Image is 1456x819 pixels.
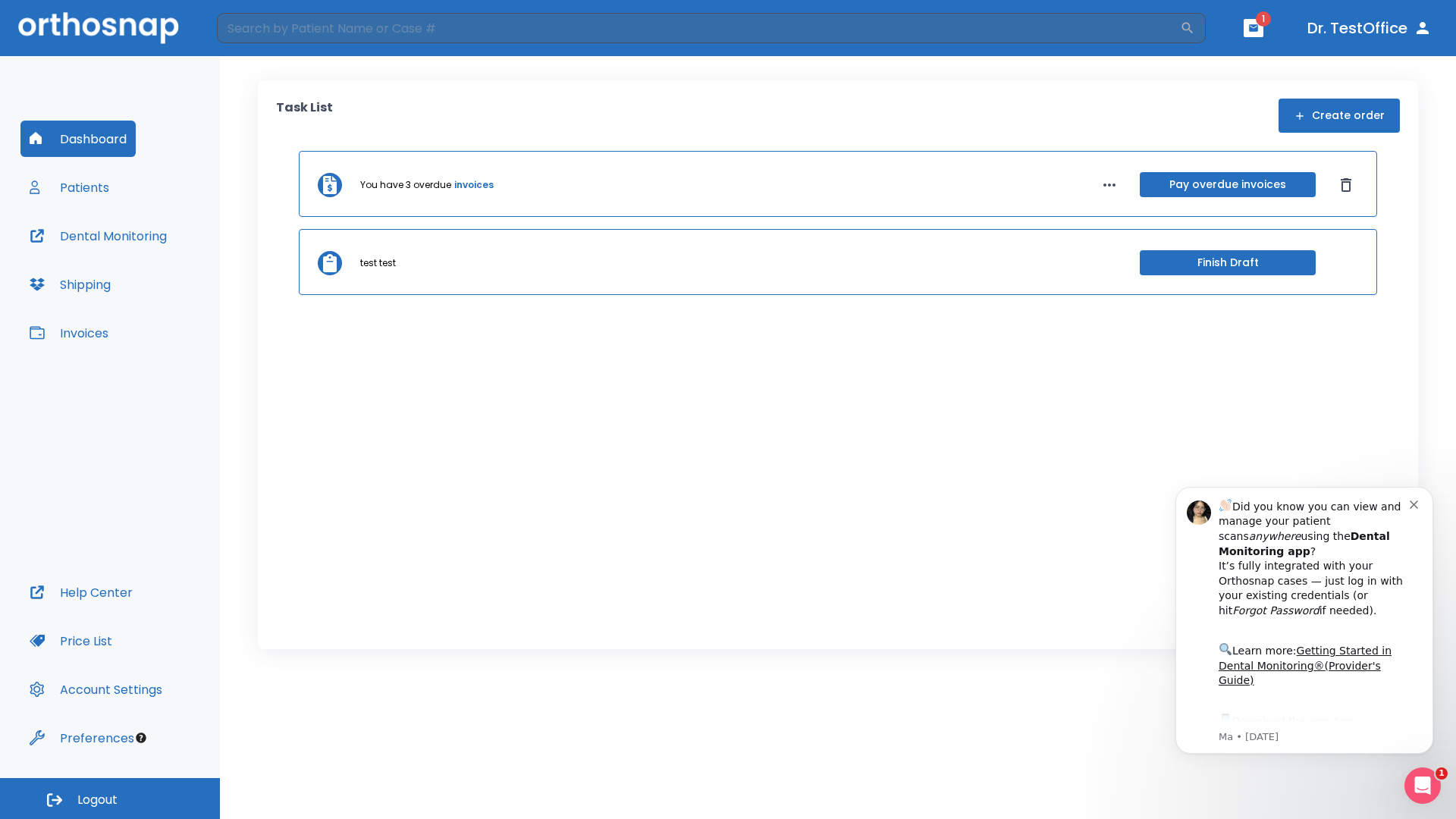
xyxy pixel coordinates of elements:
[20,671,171,708] button: Account Settings
[1140,172,1316,197] button: Pay overdue invoices
[276,99,333,133] p: Task List
[20,720,143,756] button: Preferences
[1334,173,1358,197] button: Dismiss
[20,218,176,254] button: Dental Monitoring
[18,12,179,43] img: Orthosnap
[1279,99,1400,133] button: Create order
[1153,468,1456,811] iframe: Intercom notifications message
[20,169,118,206] button: Patients
[1256,11,1271,27] span: 1
[1301,14,1438,42] button: Dr. TestOffice
[20,121,136,157] button: Dashboard
[20,266,120,303] button: Shipping
[360,178,451,192] p: You have 3 overdue
[1436,767,1448,780] span: 1
[77,792,118,808] span: Logout
[1140,250,1316,275] button: Finish Draft
[360,256,396,270] p: test test
[20,315,118,351] button: Invoices
[134,731,148,745] div: Tooltip anchor
[20,623,121,659] button: Price List
[20,574,142,610] button: Help Center
[217,13,1180,43] input: Search by Patient Name or Case #
[1404,767,1441,804] iframe: Intercom live chat
[454,178,494,192] a: invoices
